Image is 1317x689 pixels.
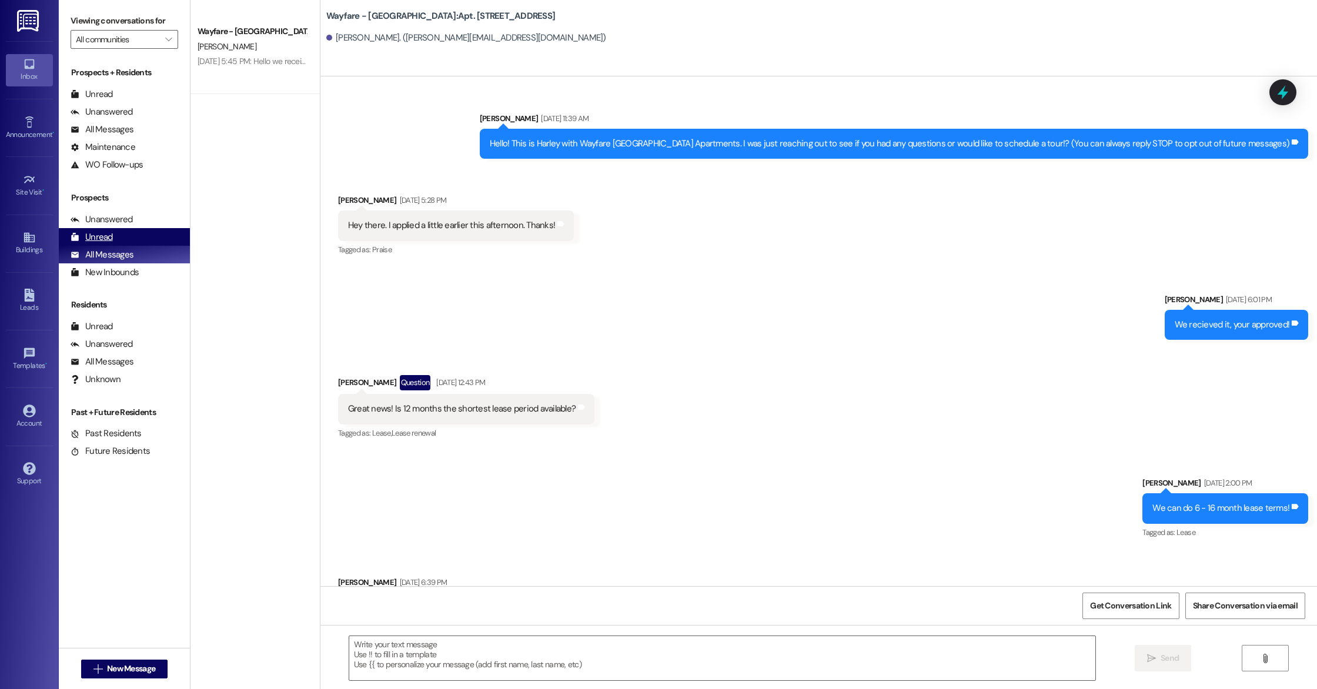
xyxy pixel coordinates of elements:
div: [PERSON_NAME]. ([PERSON_NAME][EMAIL_ADDRESS][DOMAIN_NAME]) [326,32,606,44]
div: [DATE] 12:43 PM [433,376,485,389]
input: All communities [76,30,159,49]
div: Unanswered [71,338,133,350]
div: Wayfare - [GEOGRAPHIC_DATA] [198,25,306,38]
i:  [1147,654,1156,663]
div: WO Follow-ups [71,159,143,171]
a: Account [6,401,53,433]
div: Hey there. I applied a little earlier this afternoon. Thanks! [348,219,555,232]
div: Question [400,375,431,390]
div: All Messages [71,356,133,368]
div: [PERSON_NAME] [1142,477,1308,493]
div: Tagged as: [1142,524,1308,541]
div: [DATE] 6:01 PM [1223,293,1272,306]
img: ResiDesk Logo [17,10,41,32]
button: Send [1135,645,1192,671]
div: [DATE] 2:00 PM [1201,477,1252,489]
div: [PERSON_NAME] [480,112,1308,129]
i:  [93,664,102,674]
span: Lease renewal [392,428,436,438]
div: Tagged as: [338,241,574,258]
div: Past Residents [71,427,142,440]
i:  [165,35,172,44]
div: [DATE] 11:39 AM [538,112,589,125]
span: Lease , [372,428,392,438]
div: Unanswered [71,213,133,226]
button: Share Conversation via email [1185,593,1305,619]
div: [DATE] 5:45 PM: Hello we received your husbands signature just waiting on your signature for the ... [198,56,707,66]
div: All Messages [71,123,133,136]
div: We recieved it, your approved! [1175,319,1290,331]
div: [PERSON_NAME] [338,576,698,593]
div: Prospects + Residents [59,66,190,79]
i:  [1261,654,1269,663]
div: Unread [71,231,113,243]
div: Unread [71,88,113,101]
a: Leads [6,285,53,317]
span: New Message [107,663,155,675]
div: Past + Future Residents [59,406,190,419]
span: • [45,360,47,368]
span: [PERSON_NAME] [198,41,256,52]
div: [PERSON_NAME] [338,375,594,394]
div: [DATE] 6:39 PM [397,576,447,588]
button: Get Conversation Link [1082,593,1179,619]
div: [PERSON_NAME] [1165,293,1309,310]
span: Lease [1176,527,1195,537]
a: Templates • [6,343,53,375]
a: Site Visit • [6,170,53,202]
div: Residents [59,299,190,311]
a: Inbox [6,54,53,86]
div: Unanswered [71,106,133,118]
span: • [42,186,44,195]
div: [PERSON_NAME] [338,194,574,210]
div: Prospects [59,192,190,204]
span: Send [1161,652,1179,664]
div: Hello! This is Harley with Wayfare [GEOGRAPHIC_DATA] Apartments. I was just reaching out to see i... [490,138,1289,150]
div: New Inbounds [71,266,139,279]
span: • [52,129,54,137]
div: [DATE] 5:28 PM [397,194,447,206]
div: We can do 6 - 16 month lease terms! [1152,502,1289,514]
label: Viewing conversations for [71,12,178,30]
div: Unknown [71,373,121,386]
button: New Message [81,660,168,678]
div: Unread [71,320,113,333]
div: Future Residents [71,445,150,457]
div: Maintenance [71,141,135,153]
a: Buildings [6,228,53,259]
div: Great news! Is 12 months the shortest lease period available? [348,403,576,415]
div: All Messages [71,249,133,261]
div: Tagged as: [338,424,594,442]
a: Support [6,459,53,490]
span: Get Conversation Link [1090,600,1171,612]
span: Praise [372,245,392,255]
span: Share Conversation via email [1193,600,1298,612]
b: Wayfare - [GEOGRAPHIC_DATA]: Apt. [STREET_ADDRESS] [326,10,555,22]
